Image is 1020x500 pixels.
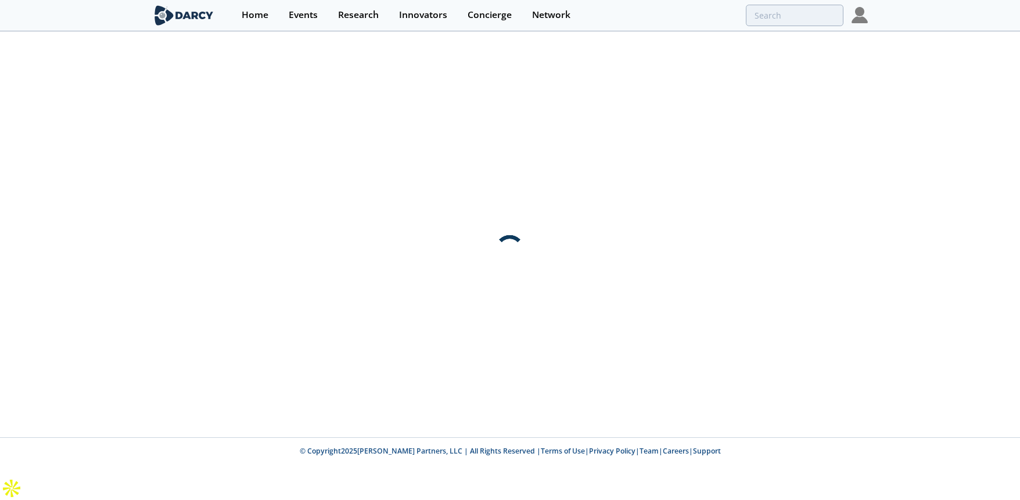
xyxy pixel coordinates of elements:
a: Terms of Use [541,446,585,456]
a: Privacy Policy [589,446,635,456]
p: © Copyright 2025 [PERSON_NAME] Partners, LLC | All Rights Reserved | | | | | [80,446,940,456]
div: Research [338,10,379,20]
div: Concierge [468,10,512,20]
div: Home [242,10,268,20]
a: Careers [663,446,689,456]
img: Profile [852,7,868,23]
a: Support [693,446,721,456]
div: Network [532,10,570,20]
img: logo-wide.svg [152,5,216,26]
input: Advanced Search [746,5,843,26]
div: Events [289,10,318,20]
div: Innovators [399,10,447,20]
a: Team [640,446,659,456]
